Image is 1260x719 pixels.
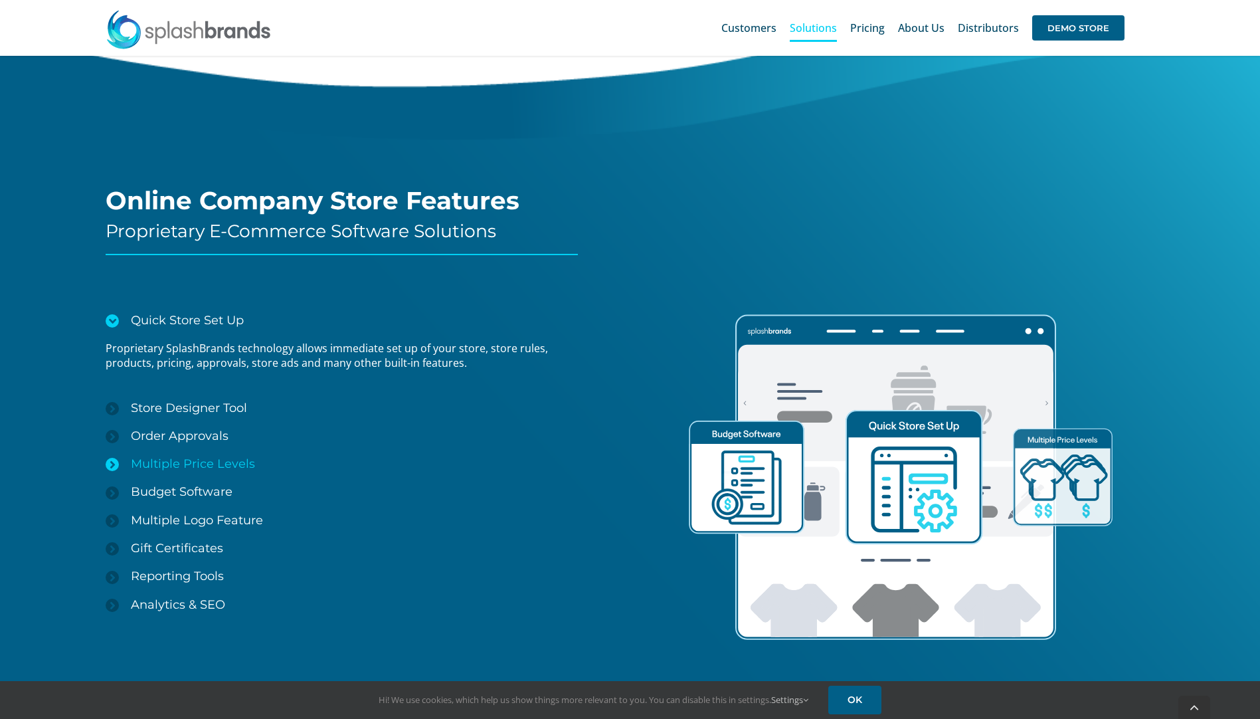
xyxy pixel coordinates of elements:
[828,686,881,714] a: OK
[106,534,597,562] a: Gift Certificates
[106,220,496,242] span: Proprietary E-Commerce Software Solutions
[106,341,597,371] p: Proprietary SplashBrands technology allows immediate set up of your store, store rules, products,...
[771,694,808,706] a: Settings
[106,422,597,450] a: Order Approvals
[850,23,885,33] span: Pricing
[721,7,776,49] a: Customers
[379,694,808,706] span: Hi! We use cookies, which help us show things more relevant to you. You can disable this in setti...
[106,562,597,590] a: Reporting Tools
[131,569,224,583] span: Reporting Tools
[131,597,225,612] span: Analytics & SEO
[131,429,228,443] span: Order Approvals
[131,541,223,556] span: Gift Certificates
[106,394,597,422] a: Store Designer Tool
[1032,7,1125,49] a: DEMO STORE
[958,23,1019,33] span: Distributors
[131,313,244,328] span: Quick Store Set Up
[131,457,255,471] span: Multiple Price Levels
[106,306,597,334] a: Quick Store Set Up
[898,23,945,33] span: About Us
[106,478,597,506] a: Budget Software
[721,7,1125,49] nav: Main Menu Sticky
[958,7,1019,49] a: Distributors
[790,23,837,33] span: Solutions
[106,450,597,478] a: Multiple Price Levels
[106,591,597,619] a: Analytics & SEO
[106,9,272,49] img: SplashBrands.com Logo
[850,7,885,49] a: Pricing
[721,23,776,33] span: Customers
[131,513,263,528] span: Multiple Logo Feature
[131,401,247,415] span: Store Designer Tool
[106,185,519,215] span: Online Company Store Features
[1032,15,1125,41] span: DEMO STORE
[131,484,232,499] span: Budget Software
[106,506,597,534] a: Multiple Logo Feature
